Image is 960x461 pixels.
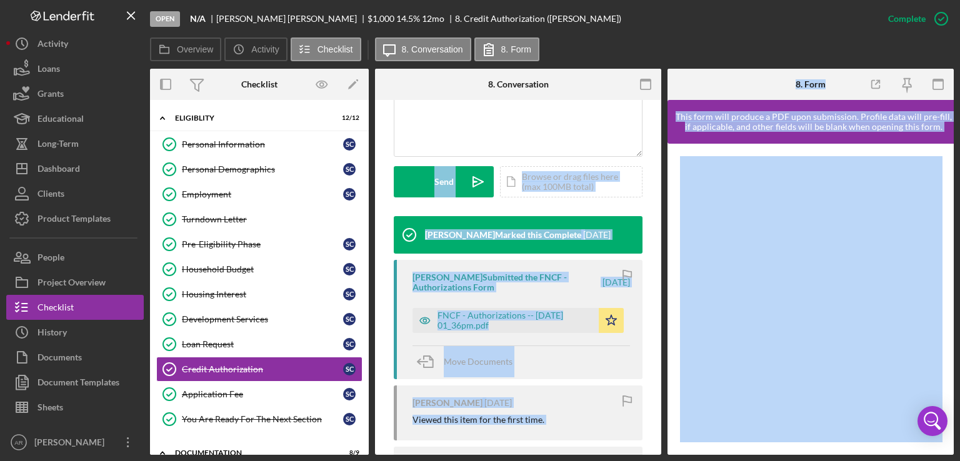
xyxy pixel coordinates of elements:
[484,398,512,408] time: 2025-09-08 17:34
[291,37,361,61] button: Checklist
[343,313,356,325] div: S C
[156,232,362,257] a: Pre-Eligibility PhaseSC
[796,79,826,89] div: 8. Form
[37,320,67,348] div: History
[37,395,63,423] div: Sheets
[412,346,525,377] button: Move Documents
[394,166,494,197] button: Send
[31,430,112,458] div: [PERSON_NAME]
[156,282,362,307] a: Housing InterestSC
[402,44,463,54] label: 8. Conversation
[37,270,106,298] div: Project Overview
[6,370,144,395] button: Document Templates
[182,214,362,224] div: Turndown Letter
[6,430,144,455] button: AR[PERSON_NAME]
[182,414,343,424] div: You Are Ready For The Next Section
[156,307,362,332] a: Development ServicesSC
[182,264,343,274] div: Household Budget
[343,163,356,176] div: S C
[343,363,356,375] div: S C
[434,166,454,197] div: Send
[156,332,362,357] a: Loan RequestSC
[917,406,947,436] div: Open Intercom Messenger
[182,289,343,299] div: Housing Interest
[241,79,277,89] div: Checklist
[14,439,22,446] text: AR
[37,345,82,373] div: Documents
[156,157,362,182] a: Personal DemographicsSC
[190,14,206,24] b: N/A
[6,395,144,420] button: Sheets
[425,230,581,240] div: [PERSON_NAME] Marked this Complete
[182,364,343,374] div: Credit Authorization
[177,44,213,54] label: Overview
[412,415,544,425] div: Viewed this item for the first time.
[175,449,328,457] div: Documentation
[175,114,328,122] div: Eligiblity
[455,14,621,24] div: 8. Credit Authorization ([PERSON_NAME])
[375,37,471,61] button: 8. Conversation
[501,44,531,54] label: 8. Form
[182,339,343,349] div: Loan Request
[396,14,420,24] div: 14.5 %
[343,288,356,300] div: S C
[343,238,356,250] div: S C
[182,314,343,324] div: Development Services
[224,37,287,61] button: Activity
[343,263,356,275] div: S C
[412,272,601,292] div: [PERSON_NAME] Submitted the FNCF - Authorizations Form
[6,295,144,320] button: Checklist
[343,138,356,151] div: S C
[156,182,362,207] a: EmploymentSC
[37,370,119,398] div: Document Templates
[337,449,359,457] div: 8 / 9
[156,207,362,232] a: Turndown Letter
[337,114,359,122] div: 12 / 12
[156,132,362,157] a: Personal InformationSC
[343,413,356,425] div: S C
[156,382,362,407] a: Application FeeSC
[251,44,279,54] label: Activity
[156,357,362,382] a: Credit AuthorizationSC
[150,37,221,61] button: Overview
[182,189,343,199] div: Employment
[37,295,74,323] div: Checklist
[422,14,444,24] div: 12 mo
[444,356,512,367] span: Move Documents
[488,79,549,89] div: 8. Conversation
[6,270,144,295] button: Project Overview
[6,345,144,370] button: Documents
[888,6,926,31] div: Complete
[6,320,144,345] a: History
[412,308,624,333] button: FNCF - Authorizations -- [DATE] 01_36pm.pdf
[602,277,630,287] time: 2025-09-08 17:36
[343,188,356,201] div: S C
[474,37,539,61] button: 8. Form
[437,310,592,330] div: FNCF - Authorizations -- [DATE] 01_36pm.pdf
